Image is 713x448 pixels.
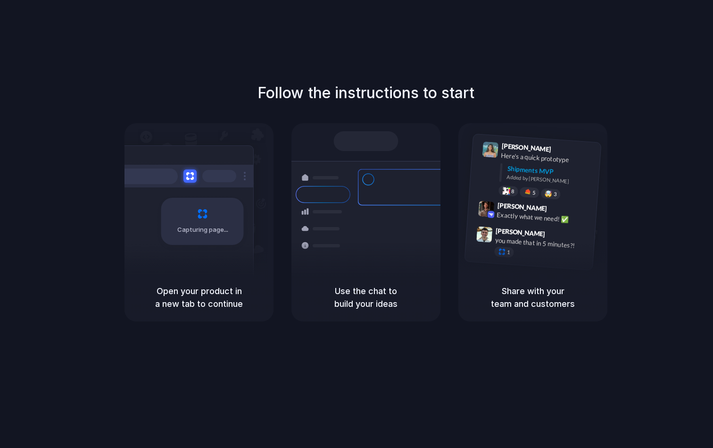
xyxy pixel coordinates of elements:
[507,164,594,179] div: Shipments MVP
[136,285,262,310] h5: Open your product in a new tab to continue
[501,151,595,167] div: Here's a quick prototype
[554,192,557,197] span: 3
[495,235,589,251] div: you made that in 5 minutes?!
[550,204,569,216] span: 9:42 AM
[545,190,553,197] div: 🤯
[532,190,536,195] span: 5
[501,141,551,154] span: [PERSON_NAME]
[303,285,429,310] h5: Use the chat to build your ideas
[496,226,546,239] span: [PERSON_NAME]
[506,173,593,187] div: Added by [PERSON_NAME]
[470,285,596,310] h5: Share with your team and customers
[554,145,573,157] span: 9:41 AM
[511,189,514,194] span: 8
[497,200,547,214] span: [PERSON_NAME]
[497,210,591,226] div: Exactly what we need! ✅
[507,250,510,255] span: 1
[548,230,567,241] span: 9:47 AM
[177,225,230,235] span: Capturing page
[257,82,474,104] h1: Follow the instructions to start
